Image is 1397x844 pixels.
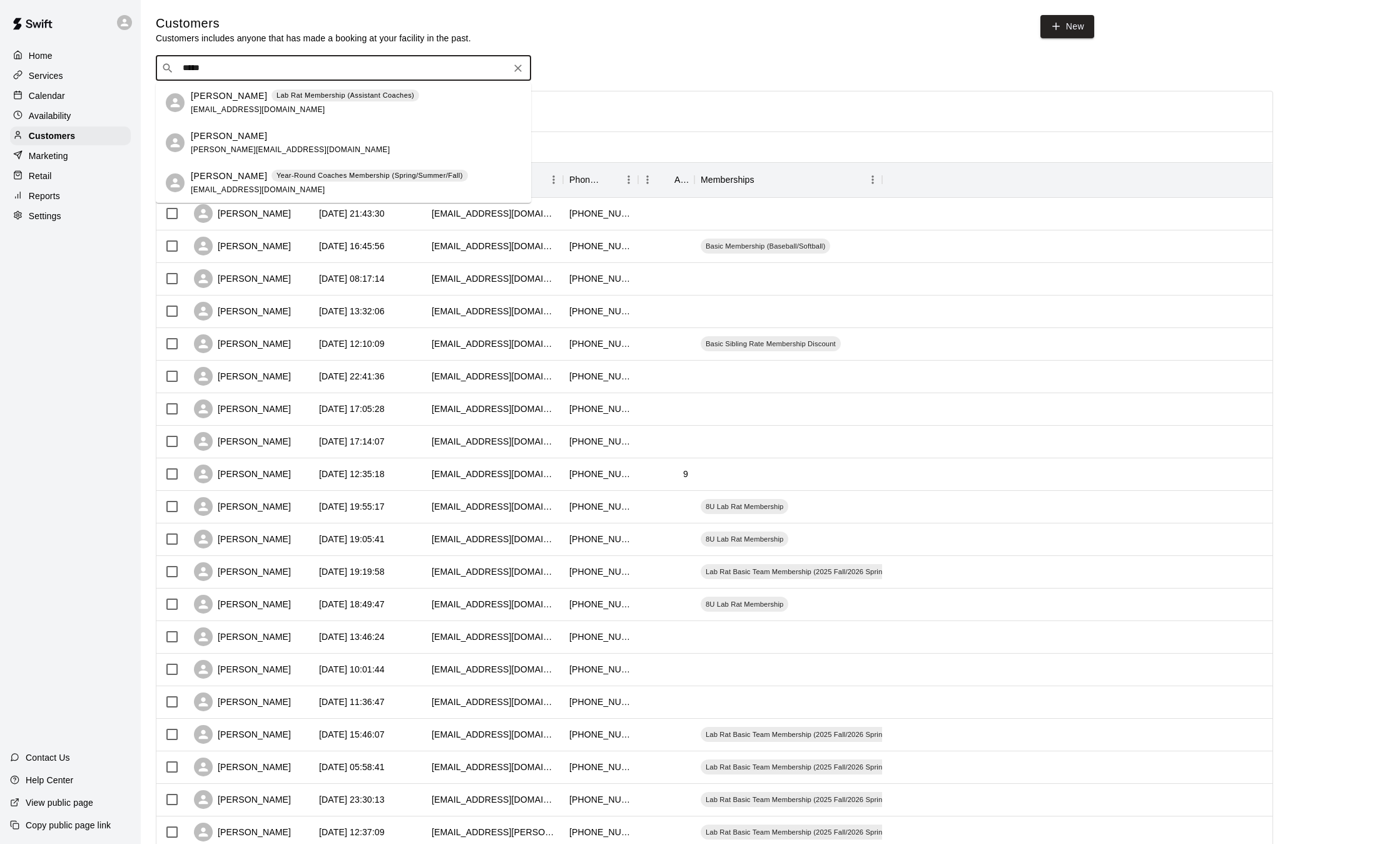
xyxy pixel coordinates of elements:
p: Year-Round Coaches Membership (Spring/Summer/Fall) [277,170,463,181]
div: cheyannezuehlke@yahoo.com [432,403,557,415]
div: +19168353423 [569,305,632,317]
p: Lab Rat Membership (Assistant Coaches) [277,90,414,101]
button: Menu [619,170,638,189]
div: 2025-08-05 10:01:44 [319,663,385,676]
div: 8U Lab Rat Membership [701,532,788,547]
div: [PERSON_NAME] [194,725,291,744]
div: [PERSON_NAME] [194,627,291,646]
div: [PERSON_NAME] [194,692,291,711]
div: +19168132260 [569,598,632,610]
div: +15303913983 [569,370,632,383]
a: Reports [10,187,131,205]
div: Memberships [701,162,754,197]
div: [PERSON_NAME] [194,823,291,841]
p: Copy public page link [26,819,111,831]
div: [PERSON_NAME] [194,758,291,776]
div: 2025-07-30 23:30:13 [319,793,385,806]
div: [PERSON_NAME] [194,465,291,483]
div: Lab Rat Basic Team Membership (2025 Fall/2026 Spring) [701,727,894,742]
div: 2025-08-12 17:05:28 [319,403,385,415]
div: [PERSON_NAME] [194,595,291,614]
div: [PERSON_NAME] [194,302,291,321]
div: [PERSON_NAME] [194,562,291,581]
p: [PERSON_NAME] [191,90,267,103]
div: ad.rodriguez@yahoo.com [432,826,557,838]
div: j.coleman7613@yahoo.com [432,630,557,643]
div: cvanegmond@hotmail.com [432,240,557,252]
span: 8U Lab Rat Membership [701,502,788,512]
div: [PERSON_NAME] [194,367,291,386]
p: Contact Us [26,751,70,764]
div: +18583445477 [569,793,632,806]
div: Lab Rat Basic Team Membership (2025 Fall/2026 Spring) [701,564,894,579]
div: sekngen@gmail.com [432,272,557,285]
button: Menu [863,170,882,189]
p: [PERSON_NAME] [191,170,267,183]
div: Marketing [10,147,131,165]
div: +19163971000 [569,468,632,480]
div: 2025-08-05 18:49:47 [319,598,385,610]
h5: Customers [156,15,471,32]
div: [PERSON_NAME] [194,530,291,548]
div: +19165092414 [569,565,632,578]
div: 2025-07-30 12:37:09 [319,826,385,838]
div: mtodufuwa@gmail.com [432,305,557,317]
div: Lab Rat Basic Team Membership (2025 Fall/2026 Spring) [701,759,894,775]
a: Availability [10,106,131,125]
div: cjb95926@hotmail.com [432,728,557,741]
div: 2025-08-08 17:14:07 [319,435,385,448]
div: +19168355664 [569,533,632,545]
p: Customers [29,130,75,142]
div: 2025-08-05 19:19:58 [319,565,385,578]
span: 8U Lab Rat Membership [701,534,788,544]
div: rtsegura@aol.com [432,533,557,545]
a: Settings [10,207,131,225]
div: +19168373232 [569,761,632,773]
div: +19164204924 [569,337,632,350]
div: tgraysr@egusd.net [432,337,557,350]
div: michaeloprean@yahoo.com [432,435,557,448]
div: 2025-08-04 11:36:47 [319,696,385,708]
div: 9 [683,468,688,480]
a: Calendar [10,86,131,105]
div: Retail [10,167,131,185]
p: Marketing [29,150,68,162]
a: Customers [10,126,131,145]
div: +19162339912 [569,826,632,838]
div: euhercik@gmail.com [432,663,557,676]
div: +18583445477 [569,696,632,708]
span: [EMAIL_ADDRESS][DOMAIN_NAME] [191,105,325,114]
div: [PERSON_NAME] [194,432,291,451]
button: Sort [602,171,619,188]
p: Settings [29,210,61,222]
div: Email [425,162,563,197]
span: Basic Sibling Rate Membership Discount [701,339,841,349]
div: [PERSON_NAME] [194,497,291,516]
div: 2025-08-08 12:35:18 [319,468,385,480]
div: Basic Membership (Baseball/Softball) [701,239,830,254]
div: Age [638,162,694,197]
div: christophermilloy@gmail.com [432,793,557,806]
div: 2025-08-19 16:45:56 [319,240,385,252]
div: 2025-08-01 15:46:07 [319,728,385,741]
div: +12093230609 [569,403,632,415]
div: Home [10,46,131,65]
button: Sort [657,171,674,188]
button: Sort [754,171,772,188]
div: Lab Rat Basic Team Membership (2025 Fall/2026 Spring) [701,792,894,807]
span: [EMAIL_ADDRESS][DOMAIN_NAME] [191,185,325,194]
div: +19165243926 [569,435,632,448]
div: +19166283743 [569,207,632,220]
p: Calendar [29,90,65,102]
span: Lab Rat Basic Team Membership (2025 Fall/2026 Spring) [701,827,894,837]
p: Help Center [26,774,73,786]
p: Customers includes anyone that has made a booking at your facility in the past. [156,32,471,44]
div: 2025-08-12 22:41:36 [319,370,385,383]
div: 2025-08-06 19:05:41 [319,533,385,545]
div: 8U Lab Rat Membership [701,499,788,514]
div: 2025-08-06 19:55:17 [319,500,385,513]
div: [PERSON_NAME] [194,204,291,223]
div: +19163970016 [569,728,632,741]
